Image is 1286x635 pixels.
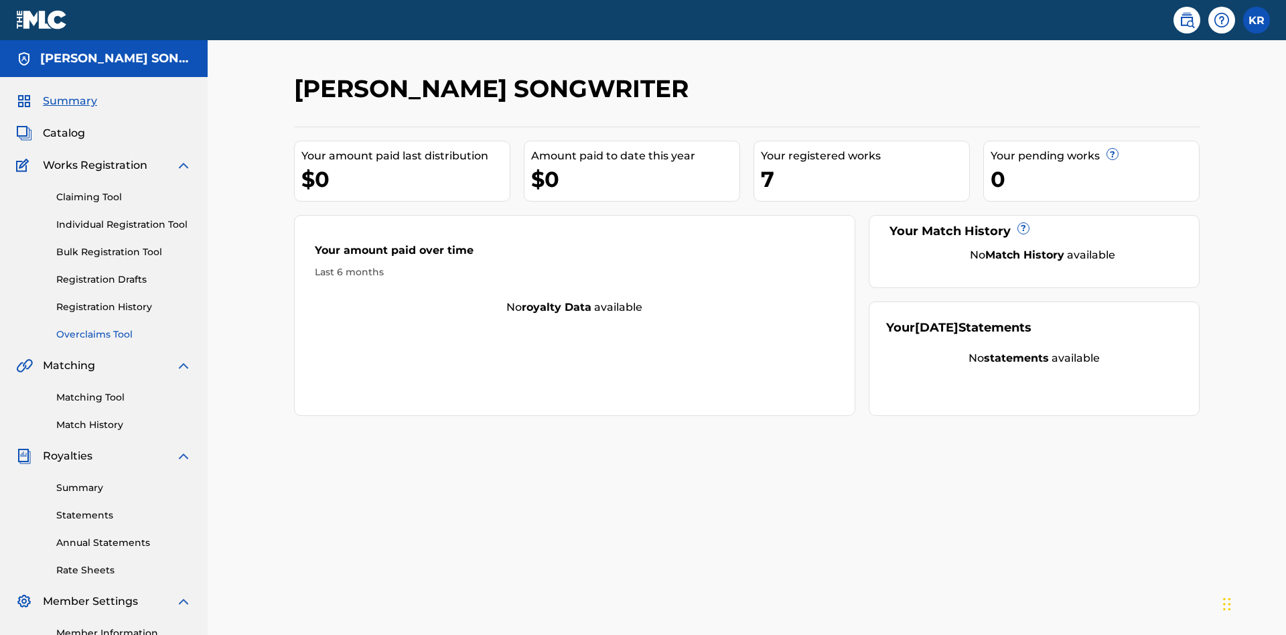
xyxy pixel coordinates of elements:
[56,245,192,259] a: Bulk Registration Tool
[43,157,147,173] span: Works Registration
[56,481,192,495] a: Summary
[56,536,192,550] a: Annual Statements
[56,300,192,314] a: Registration History
[175,358,192,374] img: expand
[991,164,1199,194] div: 0
[903,247,1183,263] div: No available
[43,125,85,141] span: Catalog
[522,301,591,313] strong: royalty data
[295,299,855,315] div: No available
[56,418,192,432] a: Match History
[16,358,33,374] img: Matching
[16,93,97,109] a: SummarySummary
[301,148,510,164] div: Your amount paid last distribution
[294,74,695,104] h2: [PERSON_NAME] SONGWRITER
[56,190,192,204] a: Claiming Tool
[984,352,1049,364] strong: statements
[915,320,958,335] span: [DATE]
[56,563,192,577] a: Rate Sheets
[56,218,192,232] a: Individual Registration Tool
[16,593,32,610] img: Member Settings
[1214,12,1230,28] img: help
[43,593,138,610] span: Member Settings
[1107,149,1118,159] span: ?
[1208,7,1235,33] div: Help
[16,157,33,173] img: Works Registration
[761,148,969,164] div: Your registered works
[1243,7,1270,33] div: User Menu
[16,125,85,141] a: CatalogCatalog
[886,319,1031,337] div: Your Statements
[16,10,68,29] img: MLC Logo
[43,93,97,109] span: Summary
[886,222,1183,240] div: Your Match History
[301,164,510,194] div: $0
[16,51,32,67] img: Accounts
[315,242,835,265] div: Your amount paid over time
[175,593,192,610] img: expand
[991,148,1199,164] div: Your pending works
[315,265,835,279] div: Last 6 months
[1173,7,1200,33] a: Public Search
[886,350,1183,366] div: No available
[16,93,32,109] img: Summary
[56,508,192,522] a: Statements
[56,391,192,405] a: Matching Tool
[531,164,739,194] div: $0
[56,328,192,342] a: Overclaims Tool
[1219,571,1286,635] iframe: Chat Widget
[175,157,192,173] img: expand
[43,358,95,374] span: Matching
[16,125,32,141] img: Catalog
[1018,223,1029,234] span: ?
[531,148,739,164] div: Amount paid to date this year
[43,448,92,464] span: Royalties
[985,249,1064,261] strong: Match History
[1223,584,1231,624] div: Drag
[1179,12,1195,28] img: search
[56,273,192,287] a: Registration Drafts
[40,51,192,66] h5: CLEO SONGWRITER
[175,448,192,464] img: expand
[761,164,969,194] div: 7
[16,448,32,464] img: Royalties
